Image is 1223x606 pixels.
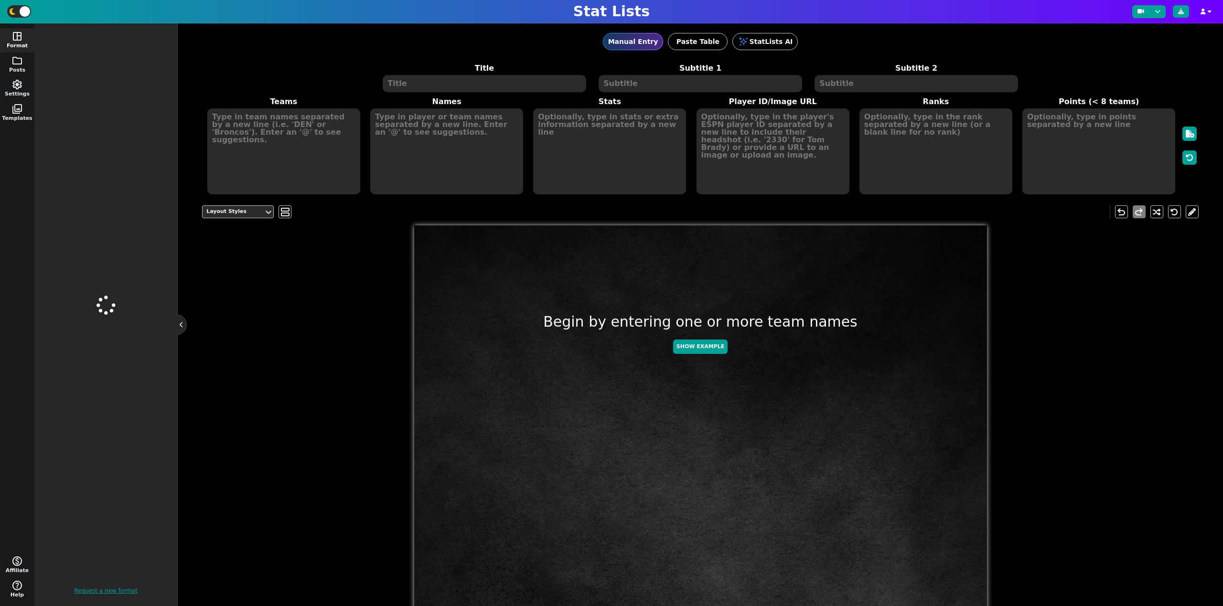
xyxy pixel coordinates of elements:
a: Request a new format [39,582,172,600]
label: Subtitle 1 [592,63,808,74]
span: monetization_on [11,555,23,567]
label: Title [376,63,592,74]
div: Layout Styles [206,208,260,216]
button: undo [1115,205,1128,218]
span: photo_library [11,103,23,115]
span: redo [1133,206,1145,218]
span: undo [1116,206,1127,218]
button: redo [1133,205,1146,218]
span: settings [11,79,23,90]
label: Points (< 8 teams) [1018,96,1180,107]
label: Stats [528,96,691,107]
span: space_dashboard [11,31,23,42]
span: help [11,580,23,591]
button: Manual Entry [603,33,664,50]
button: Show Example [673,340,728,354]
label: Ranks [854,96,1017,107]
div: Begin by entering one or more team names [414,311,987,359]
label: Names [365,96,528,107]
h1: Stat Lists [573,3,650,20]
label: Player ID/Image URL [691,96,854,107]
label: Teams [202,96,365,107]
button: StatLists AI [732,33,798,50]
button: Paste Table [668,33,728,50]
label: Subtitle 2 [808,63,1024,74]
span: folder [11,55,23,66]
